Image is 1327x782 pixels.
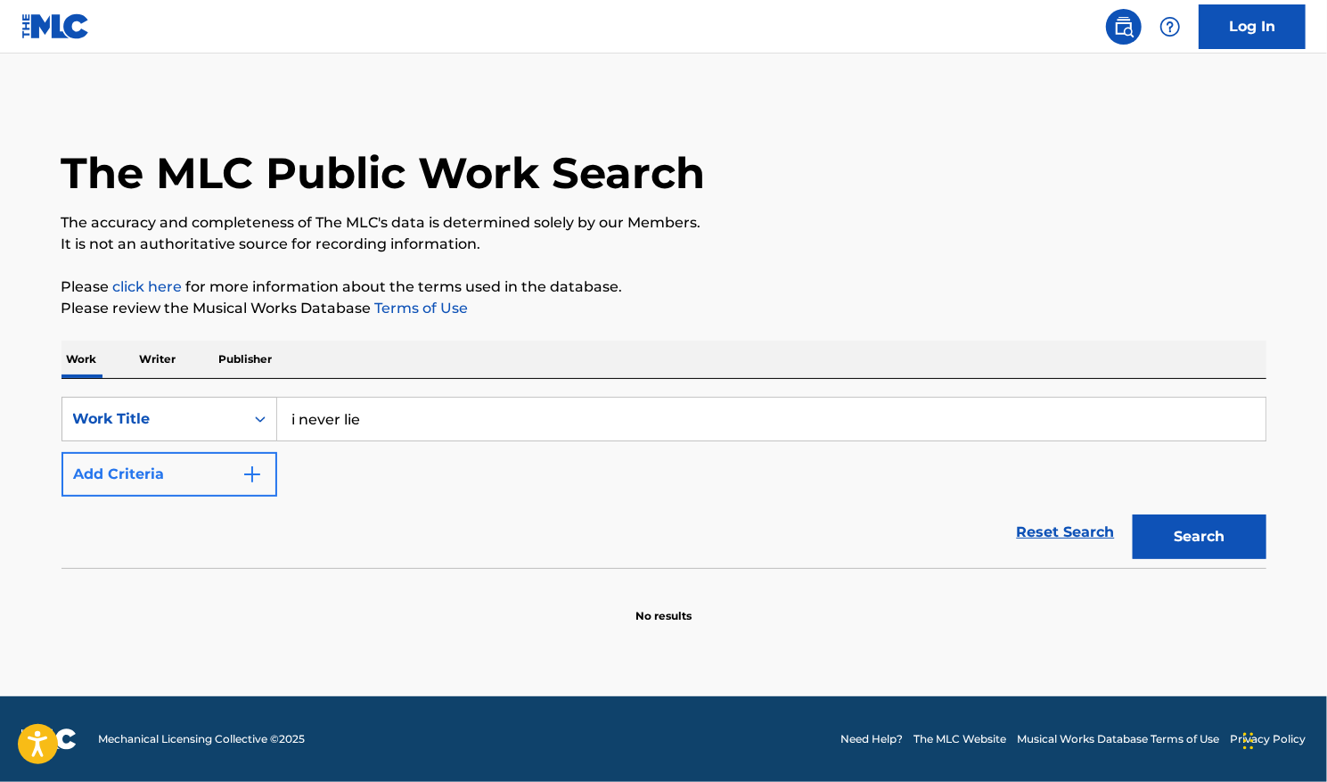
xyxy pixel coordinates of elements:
[913,731,1006,747] a: The MLC Website
[61,341,102,378] p: Work
[61,234,1266,255] p: It is not an authoritative source for recording information.
[1133,514,1266,559] button: Search
[113,278,183,295] a: click here
[1230,731,1306,747] a: Privacy Policy
[61,212,1266,234] p: The accuracy and completeness of The MLC's data is determined solely by our Members.
[1199,4,1306,49] a: Log In
[61,298,1266,319] p: Please review the Musical Works Database
[1243,714,1254,768] div: Drag
[242,464,263,485] img: 9d2ae6d4665cec9f34b9.svg
[98,731,305,747] span: Mechanical Licensing Collective © 2025
[214,341,278,378] p: Publisher
[21,13,90,39] img: MLC Logo
[1159,16,1181,37] img: help
[1017,731,1219,747] a: Musical Works Database Terms of Use
[1238,696,1327,782] iframe: Chat Widget
[1008,513,1124,552] a: Reset Search
[135,341,182,378] p: Writer
[840,731,903,747] a: Need Help?
[73,408,233,430] div: Work Title
[61,452,277,497] button: Add Criteria
[635,587,692,624] p: No results
[1152,9,1188,45] div: Help
[372,300,469,317] a: Terms of Use
[1106,9,1142,45] a: Public Search
[61,276,1266,298] p: Please for more information about the terms used in the database.
[1113,16,1135,37] img: search
[21,728,77,750] img: logo
[61,146,706,200] h1: The MLC Public Work Search
[61,397,1266,568] form: Search Form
